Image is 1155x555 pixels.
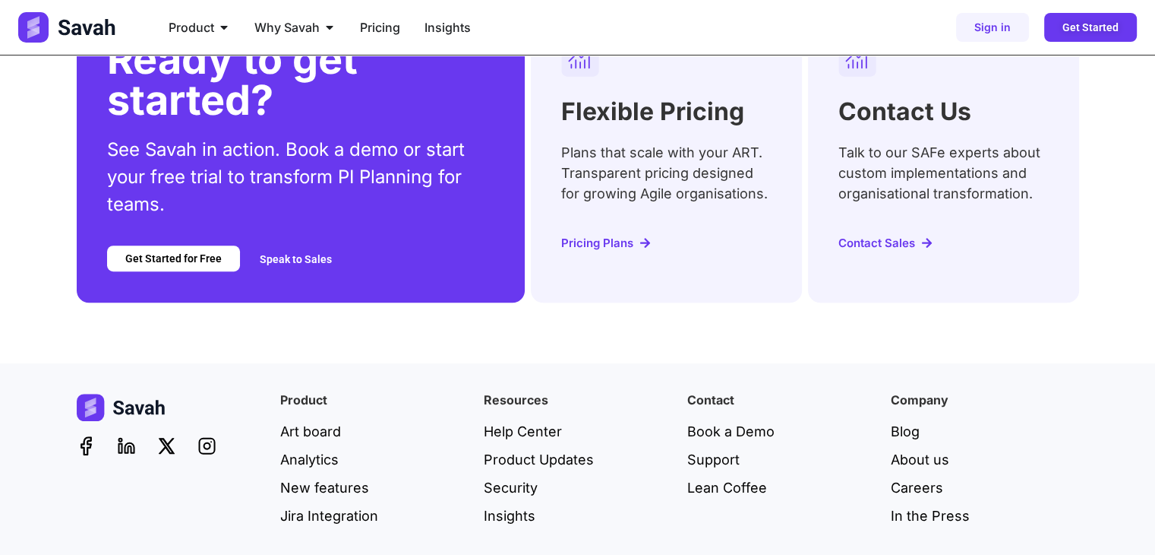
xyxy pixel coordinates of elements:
[956,13,1029,42] a: Sign in
[484,477,672,498] a: Security
[484,449,672,470] a: Product Updates
[125,253,222,264] span: Get Started for Free
[891,394,1079,406] h4: Company
[360,18,400,36] a: Pricing
[561,237,633,249] span: Pricing Plans
[838,100,971,124] h2: Contact Us
[891,477,1079,498] a: Careers
[891,506,970,526] span: In the Press
[838,237,915,249] span: Contact Sales
[280,506,469,526] a: Jira Integration
[280,394,469,406] h4: Product
[280,421,341,442] span: Art board
[484,449,594,470] span: Product Updates
[156,12,735,43] nav: Menu
[484,506,535,526] span: Insights
[169,18,214,36] span: Product
[484,394,672,406] h4: Resources
[280,449,339,470] span: Analytics
[561,237,651,249] a: Pricing Plans
[891,421,920,442] span: Blog
[484,477,538,498] span: Security
[107,39,495,121] h2: Ready to get started?
[891,477,943,498] span: Careers
[424,18,471,36] a: Insights
[687,449,876,470] a: Support
[838,142,1049,204] p: Talk to our SAFe experts about custom implementations and organisational transformation.
[1079,482,1155,555] iframe: Chat Widget
[974,22,1011,33] span: Sign in
[1044,13,1137,42] a: Get Started
[280,506,378,526] span: Jira Integration
[280,477,369,498] span: New features
[484,421,672,442] a: Help Center
[891,506,1079,526] a: In the Press
[891,421,1079,442] a: Blog
[1062,22,1119,33] span: Get Started
[687,421,876,442] a: Book a Demo
[561,142,772,204] p: Plans that scale with your ART. Transparent pricing designed for growing Agile organisations.
[687,477,876,498] a: Lean Coffee
[891,449,1079,470] a: About us
[838,237,933,249] a: Contact Sales
[280,421,469,442] a: Art board
[107,136,495,218] p: See Savah in action. Book a demo or start your free trial to transform PI Planning for teams.
[561,100,744,124] h2: Flexible Pricing
[107,246,240,271] a: Get Started for Free
[280,449,469,470] a: Analytics
[484,506,672,526] a: Insights
[891,449,949,470] span: About us
[254,18,320,36] span: Why Savah
[687,449,740,470] span: Support
[156,12,735,43] div: Menu Toggle
[260,253,332,265] a: Speak to Sales
[484,421,562,442] span: Help Center
[280,477,469,498] a: New features
[687,421,775,442] span: Book a Demo
[687,394,876,406] h4: Contact
[687,477,767,498] span: Lean Coffee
